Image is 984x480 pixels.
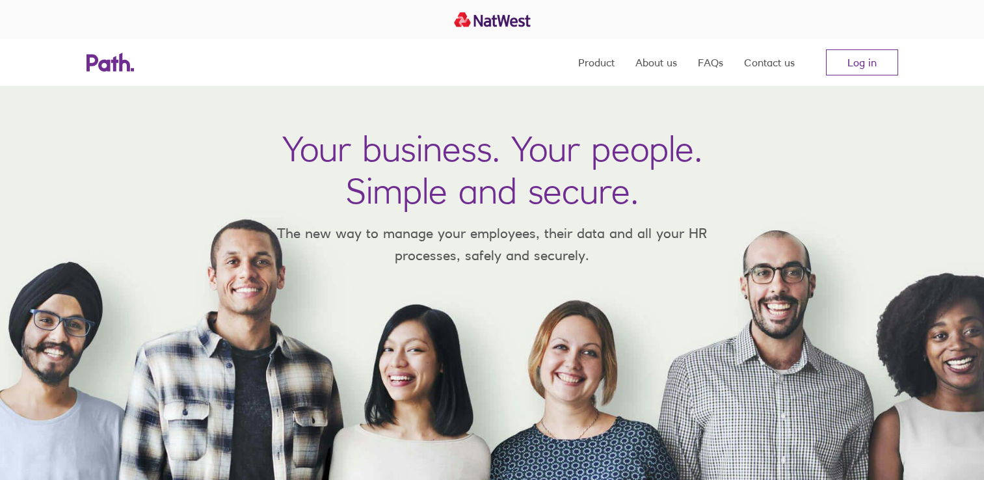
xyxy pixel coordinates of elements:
a: Product [578,39,615,86]
a: Log in [826,49,898,75]
a: About us [635,39,677,86]
a: FAQs [698,39,723,86]
p: The new way to manage your employees, their data and all your HR processes, safely and securely. [258,222,726,266]
h1: Your business. Your people. Simple and secure. [282,127,702,212]
a: Contact us [744,39,795,86]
